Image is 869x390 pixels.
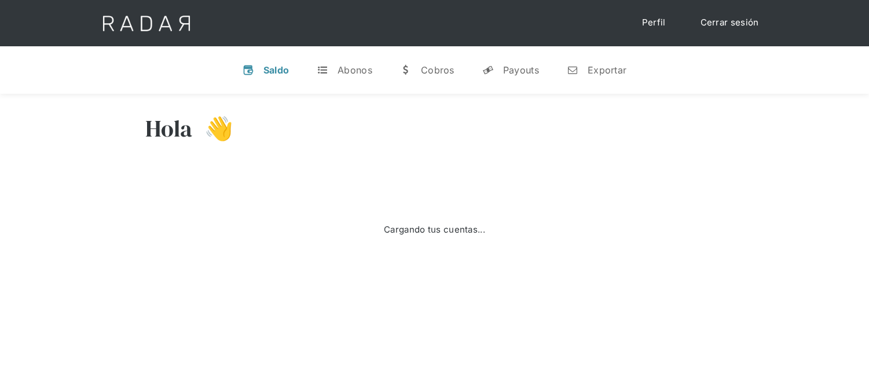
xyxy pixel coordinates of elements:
[317,64,328,76] div: t
[567,64,578,76] div: n
[482,64,494,76] div: y
[630,12,677,34] a: Perfil
[193,114,233,143] h3: 👋
[263,64,289,76] div: Saldo
[588,64,626,76] div: Exportar
[145,114,193,143] h3: Hola
[384,223,485,237] div: Cargando tus cuentas...
[421,64,454,76] div: Cobros
[689,12,771,34] a: Cerrar sesión
[503,64,539,76] div: Payouts
[400,64,412,76] div: w
[243,64,254,76] div: v
[338,64,372,76] div: Abonos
